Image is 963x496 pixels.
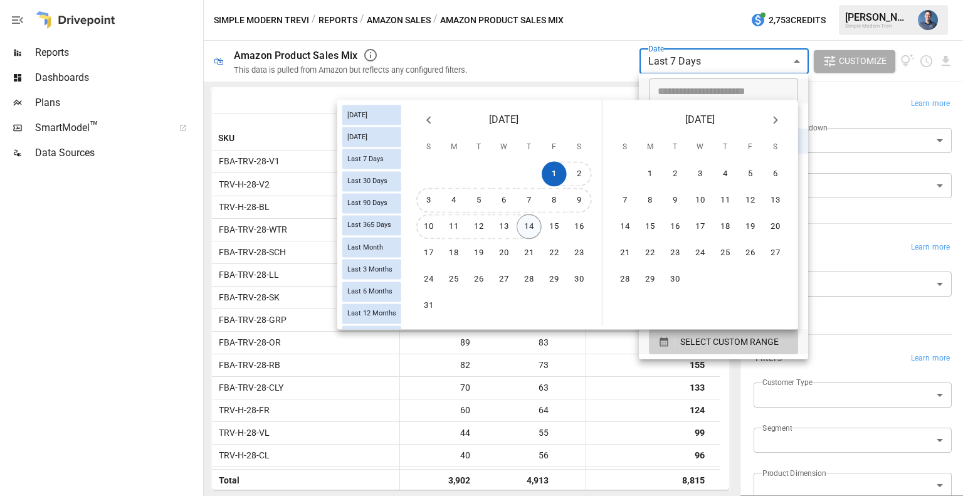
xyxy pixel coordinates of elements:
button: 6 [763,162,788,187]
button: 7 [613,188,638,213]
button: 28 [517,267,542,292]
button: 29 [542,267,567,292]
button: 5 [738,162,763,187]
span: Thursday [714,135,737,160]
span: SELECT CUSTOM RANGE [680,334,779,350]
button: 16 [567,214,592,240]
span: Last 12 Months [342,310,401,318]
button: 10 [688,188,713,213]
button: 13 [492,214,517,240]
button: 22 [638,241,663,266]
button: 24 [688,241,713,266]
button: 2 [663,162,688,187]
button: 4 [441,188,466,213]
span: [DATE] [342,111,372,119]
button: 21 [613,241,638,266]
button: 2 [567,162,592,187]
span: Last 3 Months [342,265,397,273]
span: Saturday [764,135,787,160]
button: 3 [688,162,713,187]
span: Monday [639,135,661,160]
button: 3 [416,188,441,213]
button: 26 [738,241,763,266]
button: 19 [738,214,763,240]
button: 11 [441,214,466,240]
button: 23 [567,241,592,266]
div: Last 365 Days [342,215,401,235]
button: Previous month [416,107,441,132]
button: 18 [441,241,466,266]
span: Friday [543,135,566,160]
button: 18 [713,214,738,240]
button: 21 [517,241,542,266]
span: Saturday [568,135,591,160]
button: 22 [542,241,567,266]
button: 17 [688,214,713,240]
span: Friday [739,135,762,160]
span: Wednesday [493,135,515,160]
button: SELECT CUSTOM RANGE [649,329,798,354]
button: 5 [466,188,492,213]
span: Monday [443,135,465,160]
button: 11 [713,188,738,213]
button: 4 [713,162,738,187]
button: 16 [663,214,688,240]
button: 7 [517,188,542,213]
button: 20 [492,241,517,266]
button: 9 [567,188,592,213]
button: 28 [613,267,638,292]
button: 25 [713,241,738,266]
span: [DATE] [489,111,518,129]
div: [DATE] [342,127,401,147]
span: Sunday [614,135,636,160]
div: Last Year [342,325,401,346]
button: 8 [638,188,663,213]
button: 20 [763,214,788,240]
button: 10 [416,214,441,240]
div: [DATE] [342,105,401,125]
span: Last 7 Days [342,155,389,163]
button: 12 [738,188,763,213]
span: [DATE] [685,111,715,129]
div: Last 12 Months [342,303,401,324]
button: 13 [763,188,788,213]
div: Last Month [342,238,401,258]
div: Last 3 Months [342,260,401,280]
button: 14 [613,214,638,240]
span: Last 90 Days [342,199,392,208]
button: Next month [763,107,788,132]
span: Sunday [418,135,440,160]
button: 8 [542,188,567,213]
button: 26 [466,267,492,292]
span: Last 365 Days [342,221,396,230]
span: Tuesday [664,135,687,160]
button: 24 [416,267,441,292]
span: Thursday [518,135,540,160]
span: Last 6 Months [342,287,397,295]
button: 23 [663,241,688,266]
span: Wednesday [689,135,712,160]
button: 15 [638,214,663,240]
button: 9 [663,188,688,213]
div: Last 30 Days [342,171,401,191]
button: 15 [542,214,567,240]
span: [DATE] [342,133,372,141]
span: Last 30 Days [342,177,392,185]
div: Last 6 Months [342,282,401,302]
button: 6 [492,188,517,213]
span: Last Month [342,243,388,251]
button: 12 [466,214,492,240]
button: 30 [663,267,688,292]
button: 31 [416,293,441,319]
button: 1 [542,162,567,187]
span: Tuesday [468,135,490,160]
button: 29 [638,267,663,292]
div: Last 90 Days [342,193,401,213]
div: Last 7 Days [342,149,401,169]
button: 19 [466,241,492,266]
button: 27 [492,267,517,292]
button: 14 [517,214,542,240]
button: 17 [416,241,441,266]
button: 27 [763,241,788,266]
button: 25 [441,267,466,292]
